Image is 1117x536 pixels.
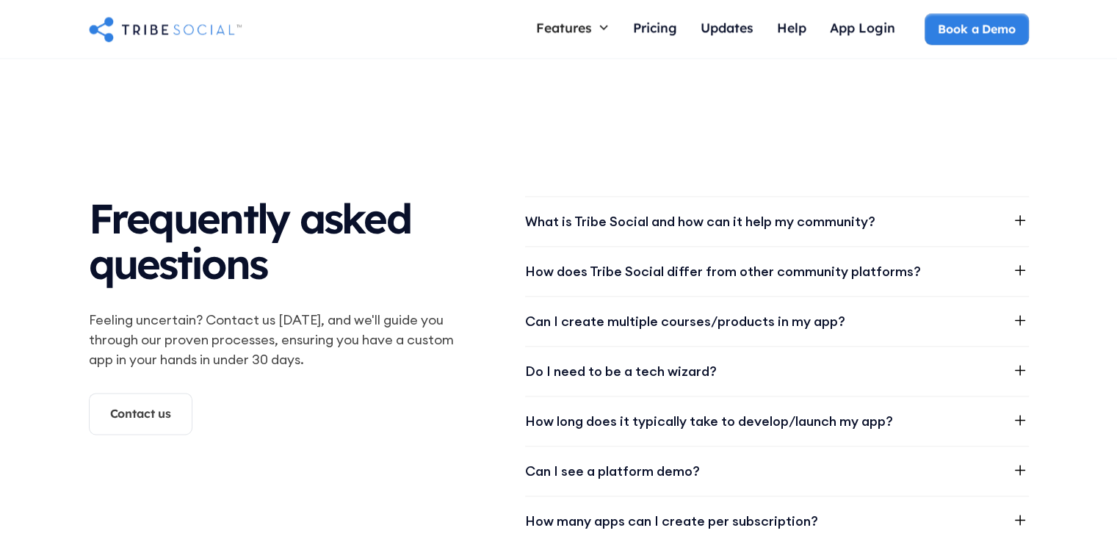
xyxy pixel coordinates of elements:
div: How many apps can I create per subscription? [525,511,818,531]
div: Features [536,19,592,35]
a: App Login [818,13,907,45]
p: Feeling uncertain? Contact us [DATE], and we'll guide you through our proven processes, ensuring ... [89,310,466,369]
div: Can I create multiple courses/products in my app? [525,311,845,331]
div: How long does it typically take to develop/launch my app? [525,411,893,431]
div: What is Tribe Social and how can it help my community? [525,211,875,231]
div: Updates [701,19,753,35]
div: Help [777,19,806,35]
a: Book a Demo [925,13,1028,44]
div: Pricing [633,19,677,35]
a: Pricing [621,13,689,45]
div: Do I need to be a tech wizard? [525,361,717,381]
div: Features [524,13,621,41]
a: home [89,14,242,43]
div: Can I see a platform demo? [525,461,700,481]
a: Contact us [89,393,192,434]
div: App Login [830,19,895,35]
div: How does Tribe Social differ from other community platforms? [525,261,921,281]
a: Updates [689,13,765,45]
h2: Frequently asked questions [89,196,466,286]
a: Help [765,13,818,45]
